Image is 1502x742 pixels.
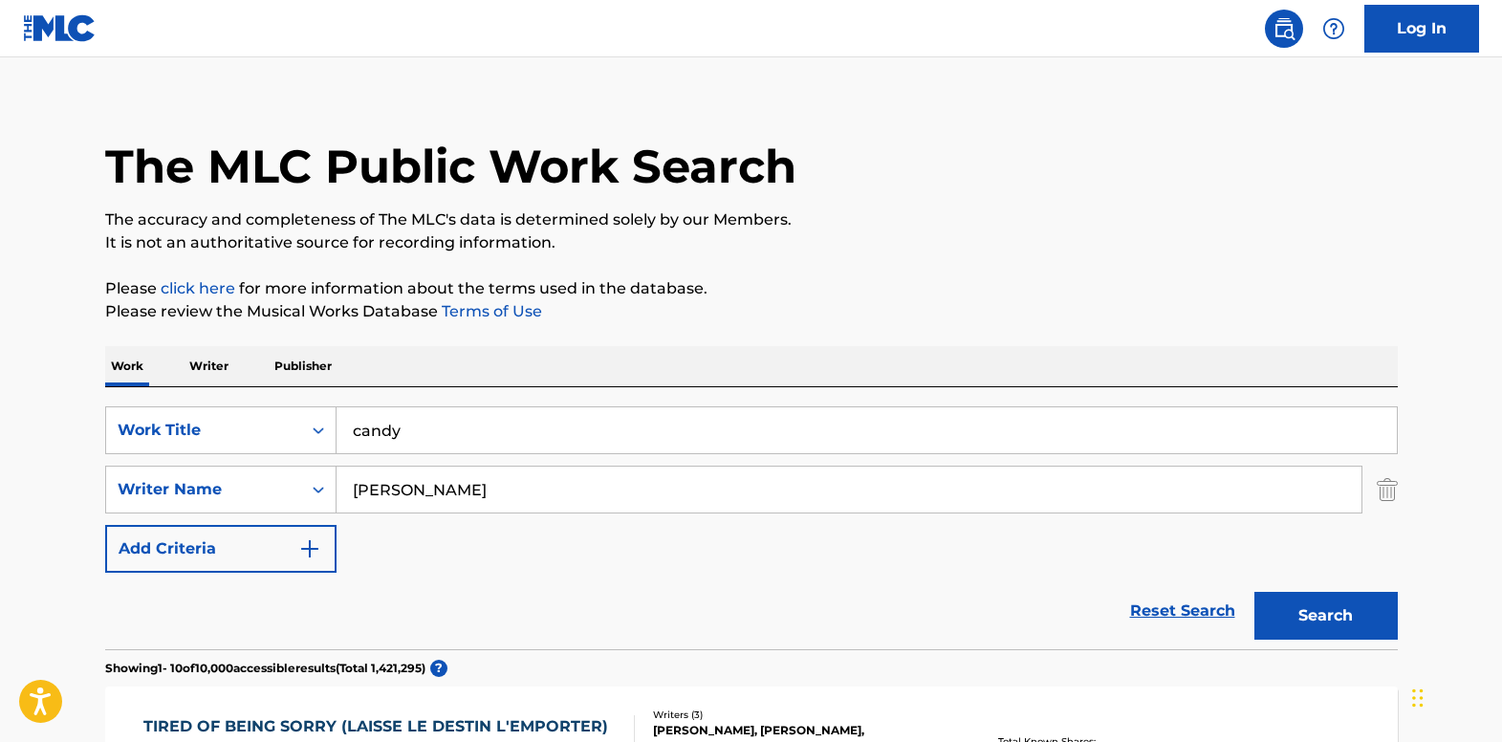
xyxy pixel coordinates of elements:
[1273,17,1295,40] img: search
[118,419,290,442] div: Work Title
[105,525,337,573] button: Add Criteria
[1265,10,1303,48] a: Public Search
[105,406,1398,649] form: Search Form
[1364,5,1479,53] a: Log In
[438,302,542,320] a: Terms of Use
[1315,10,1353,48] div: Help
[653,708,942,722] div: Writers ( 3 )
[1254,592,1398,640] button: Search
[23,14,97,42] img: MLC Logo
[269,346,337,386] p: Publisher
[161,279,235,297] a: click here
[184,346,234,386] p: Writer
[1377,466,1398,513] img: Delete Criterion
[1322,17,1345,40] img: help
[105,300,1398,323] p: Please review the Musical Works Database
[430,660,447,677] span: ?
[298,537,321,560] img: 9d2ae6d4665cec9f34b9.svg
[105,277,1398,300] p: Please for more information about the terms used in the database.
[143,715,618,738] div: TIRED OF BEING SORRY (LAISSE LE DESTIN L'EMPORTER)
[105,660,425,677] p: Showing 1 - 10 of 10,000 accessible results (Total 1,421,295 )
[1412,669,1424,727] div: Drag
[1406,650,1502,742] iframe: Chat Widget
[105,231,1398,254] p: It is not an authoritative source for recording information.
[1121,590,1245,632] a: Reset Search
[105,346,149,386] p: Work
[118,478,290,501] div: Writer Name
[105,138,796,195] h1: The MLC Public Work Search
[105,208,1398,231] p: The accuracy and completeness of The MLC's data is determined solely by our Members.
